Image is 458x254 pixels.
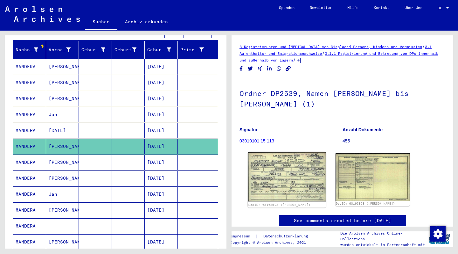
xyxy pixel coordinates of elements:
[343,127,383,132] b: Anzahl Dokumente
[343,138,445,144] p: 455
[5,6,80,22] img: Arolsen_neg.svg
[46,234,79,250] mat-cell: [PERSON_NAME]
[336,202,395,205] a: DocID: 68163928 ([PERSON_NAME])
[79,41,112,59] mat-header-cell: Geburtsname
[81,45,113,55] div: Geburtsname
[145,171,178,186] mat-cell: [DATE]
[145,59,178,75] mat-cell: [DATE]
[147,47,171,53] div: Geburtsdatum
[247,65,254,73] button: Share on Twitter
[180,47,204,53] div: Prisoner #
[239,138,274,143] a: 03010101 15 113
[145,123,178,138] mat-cell: [DATE]
[13,234,46,250] mat-cell: MANDERA
[145,75,178,91] mat-cell: [DATE]
[13,218,46,234] mat-cell: MANDERA
[293,57,296,63] span: /
[422,44,425,49] span: /
[430,226,446,242] img: Zustimmung ändern
[147,45,179,55] div: Geburtsdatum
[239,51,438,62] a: 3.1.1 Registrierung und Betreuung von DPs innerhalb und außerhalb von Lagern
[13,186,46,202] mat-cell: MANDERA
[13,123,46,138] mat-cell: MANDERA
[13,41,46,59] mat-header-cell: Nachname
[257,65,263,73] button: Share on Xing
[46,41,79,59] mat-header-cell: Vorname
[114,45,145,55] div: Geburt‏
[46,75,79,91] mat-cell: [PERSON_NAME]
[230,233,316,240] div: |
[427,231,451,247] img: yv_logo.png
[46,186,79,202] mat-cell: Jan
[13,91,46,106] mat-cell: MANDERA
[145,41,178,59] mat-header-cell: Geburtsdatum
[230,240,316,245] p: Copyright © Arolsen Archives, 2021
[46,123,79,138] mat-cell: [DATE]
[145,202,178,218] mat-cell: [DATE]
[85,14,117,31] a: Suchen
[145,186,178,202] mat-cell: [DATE]
[258,233,316,240] a: Datenschutzerklärung
[285,65,292,73] button: Copy link
[46,171,79,186] mat-cell: [PERSON_NAME]
[49,47,71,53] div: Vorname
[13,171,46,186] mat-cell: MANDERA
[178,41,218,59] mat-header-cell: Prisoner #
[322,50,325,56] span: /
[180,45,212,55] div: Prisoner #
[16,45,46,55] div: Nachname
[239,79,445,117] h1: Ordner DP2539, Namen [PERSON_NAME] bis [PERSON_NAME] (1)
[430,226,445,241] div: Zustimmung ändern
[145,234,178,250] mat-cell: [DATE]
[46,155,79,170] mat-cell: [PERSON_NAME]
[230,233,255,240] a: Impressum
[46,139,79,154] mat-cell: [PERSON_NAME]
[239,127,258,132] b: Signatur
[336,153,410,201] img: 002.jpg
[13,139,46,154] mat-cell: MANDERA
[81,47,105,53] div: Geburtsname
[49,45,79,55] div: Vorname
[438,6,445,10] span: DE
[13,75,46,91] mat-cell: MANDERA
[294,217,391,224] a: See comments created before [DATE]
[266,65,273,73] button: Share on LinkedIn
[46,91,79,106] mat-cell: [PERSON_NAME]
[340,242,426,248] p: wurden entwickelt in Partnerschaft mit
[276,65,282,73] button: Share on WhatsApp
[340,230,426,242] p: Die Arolsen Archives Online-Collections
[117,14,176,29] a: Archiv erkunden
[114,47,137,53] div: Geburt‏
[248,203,310,207] a: DocID: 68163928 ([PERSON_NAME])
[145,91,178,106] mat-cell: [DATE]
[13,155,46,170] mat-cell: MANDERA
[13,202,46,218] mat-cell: MANDERA
[46,59,79,75] mat-cell: [PERSON_NAME]
[46,202,79,218] mat-cell: [PERSON_NAME]
[112,41,145,59] mat-header-cell: Geburt‏
[145,139,178,154] mat-cell: [DATE]
[16,47,38,53] div: Nachname
[239,44,422,49] a: 3 Registrierungen und [MEDICAL_DATA] von Displaced Persons, Kindern und Vermissten
[238,65,245,73] button: Share on Facebook
[13,107,46,122] mat-cell: MANDERA
[145,155,178,170] mat-cell: [DATE]
[145,107,178,122] mat-cell: [DATE]
[46,107,79,122] mat-cell: Jan
[13,59,46,75] mat-cell: MANDERA
[248,152,326,202] img: 001.jpg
